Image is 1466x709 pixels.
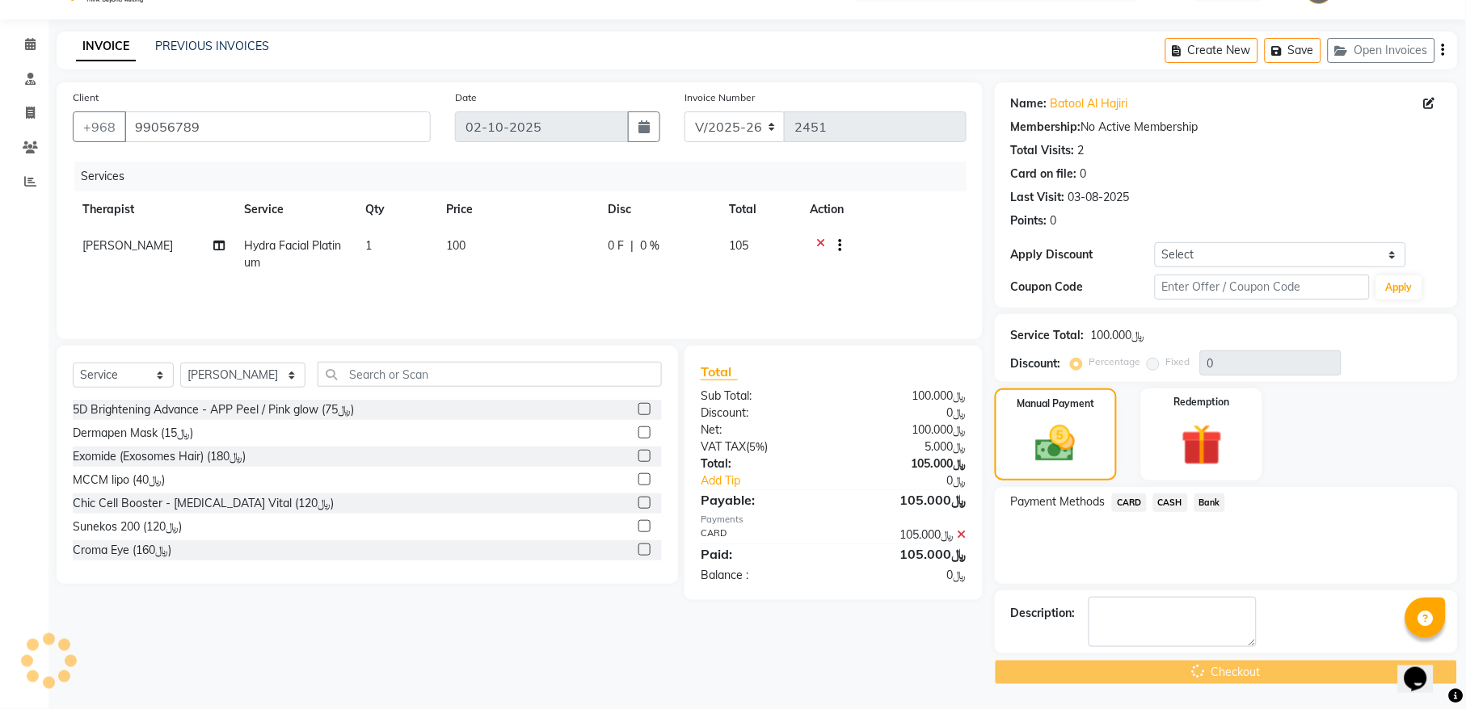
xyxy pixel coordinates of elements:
a: Batool Al Hajiri [1051,95,1128,112]
div: Services [74,162,979,191]
div: Exomide (Exosomes Hair) (﷼180) [73,448,246,465]
div: Total Visits: [1011,142,1075,159]
div: 5D Brightening Advance - APP Peel / Pink glow (﷼75) [73,401,354,418]
div: Description: [1011,605,1076,622]
span: 105 [729,238,748,253]
div: Membership: [1011,119,1081,136]
div: Paid: [689,544,834,564]
div: ﷼105.000 [833,455,979,472]
div: ﷼105.000 [833,544,979,564]
div: ﷼5.000 [833,438,979,455]
th: Service [234,191,356,228]
div: ﷼100.000 [1091,327,1145,344]
div: Balance : [689,567,834,584]
th: Total [719,191,800,228]
span: Total [701,363,738,380]
div: Sunekos 200 (﷼120) [73,518,182,535]
div: Chic Cell Booster - [MEDICAL_DATA] Vital (﷼120) [73,495,334,512]
div: Croma Eye (﷼160) [73,542,171,559]
span: 5% [749,440,765,453]
div: Coupon Code [1011,279,1155,296]
a: PREVIOUS INVOICES [155,39,269,53]
label: Date [455,90,477,105]
div: Points: [1011,212,1047,229]
div: ﷼100.000 [833,388,979,405]
a: Add Tip [689,472,857,489]
span: 0 % [640,237,659,254]
div: Payable: [689,490,834,510]
label: Redemption [1174,395,1230,409]
div: Total: [689,455,834,472]
div: ﷼0 [833,567,979,584]
span: Bank [1194,493,1226,512]
span: Payment Methods [1011,493,1106,510]
input: Search by Name/Mobile/Email/Code [124,111,431,142]
div: Discount: [1011,355,1061,372]
span: 1 [365,238,372,253]
span: | [630,237,634,254]
div: Service Total: [1011,327,1085,344]
div: ﷼0 [833,405,979,422]
button: Apply [1376,275,1422,300]
input: Search or Scan [318,362,662,387]
a: INVOICE [76,32,136,61]
label: Invoice Number [685,90,755,105]
div: Discount: [689,405,834,422]
div: 2 [1078,142,1085,159]
span: Hydra Facial Platinum [244,238,341,270]
div: Last Visit: [1011,189,1065,206]
th: Action [800,191,967,228]
div: ﷼105.000 [833,490,979,510]
div: ﷼0 [857,472,979,489]
div: Dermapen Mask (﷼15) [73,425,193,442]
th: Price [436,191,598,228]
label: Fixed [1166,354,1190,369]
button: Save [1265,38,1321,63]
div: No Active Membership [1011,119,1442,136]
th: Therapist [73,191,234,228]
label: Percentage [1089,354,1141,369]
div: Payments [701,513,967,527]
div: MCCM lipo (﷼40) [73,472,165,489]
div: ﷼100.000 [833,422,979,438]
div: ( ) [689,438,834,455]
div: Card on file: [1011,166,1077,182]
div: Net: [689,422,834,438]
span: 0 F [608,237,624,254]
img: _cash.svg [1023,421,1088,467]
img: _gift.svg [1169,419,1236,471]
div: 03-08-2025 [1068,189,1130,206]
div: CARD [689,527,834,543]
span: CASH [1153,493,1188,512]
span: 100 [446,238,465,253]
label: Manual Payment [1017,396,1094,411]
div: Sub Total: [689,388,834,405]
button: Open Invoices [1328,38,1435,63]
span: VAT TAX [701,439,746,454]
span: CARD [1112,493,1147,512]
div: 0 [1051,212,1057,229]
button: +968 [73,111,126,142]
th: Disc [598,191,719,228]
label: Client [73,90,99,105]
input: Enter Offer / Coupon Code [1155,275,1370,300]
div: Apply Discount [1011,246,1155,263]
span: [PERSON_NAME] [82,238,173,253]
div: Name: [1011,95,1047,112]
button: Create New [1165,38,1258,63]
div: ﷼105.000 [833,527,979,543]
div: 0 [1081,166,1087,182]
iframe: chat widget [1398,644,1450,693]
th: Qty [356,191,436,228]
